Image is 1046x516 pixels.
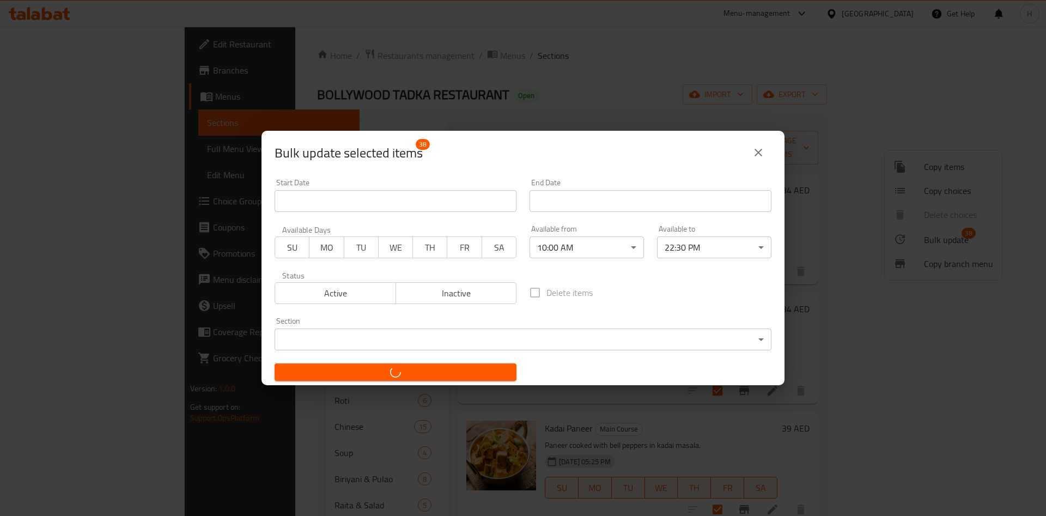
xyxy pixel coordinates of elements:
[279,286,392,301] span: Active
[657,236,771,258] div: 22:30 PM
[383,240,409,256] span: WE
[416,139,430,150] span: 38
[452,240,477,256] span: FR
[279,240,305,256] span: SU
[546,286,593,299] span: Delete items
[275,329,771,350] div: ​
[275,144,423,162] span: Selected items count
[378,236,413,258] button: WE
[530,236,644,258] div: 10:00 AM
[745,139,771,166] button: close
[275,236,309,258] button: SU
[417,240,443,256] span: TH
[344,236,379,258] button: TU
[314,240,339,256] span: MO
[396,282,517,304] button: Inactive
[275,282,396,304] button: Active
[400,286,513,301] span: Inactive
[412,236,447,258] button: TH
[486,240,512,256] span: SA
[482,236,516,258] button: SA
[309,236,344,258] button: MO
[349,240,374,256] span: TU
[447,236,482,258] button: FR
